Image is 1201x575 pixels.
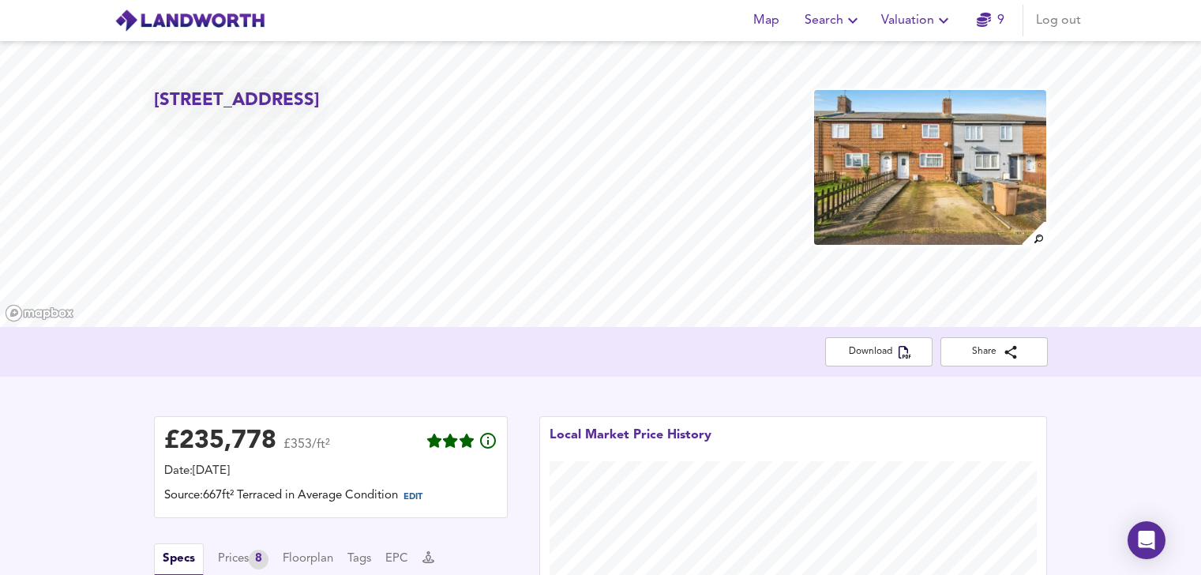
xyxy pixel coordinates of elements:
button: Search [798,5,869,36]
button: Download [825,337,933,366]
span: Valuation [881,9,953,32]
span: Map [748,9,786,32]
div: 8 [249,550,268,569]
button: Valuation [875,5,959,36]
img: logo [114,9,265,32]
span: Search [805,9,862,32]
span: £353/ft² [283,438,330,461]
button: Log out [1030,5,1087,36]
h2: [STREET_ADDRESS] [154,88,320,113]
button: EPC [385,551,408,568]
div: Source: 667ft² Terraced in Average Condition [164,487,497,508]
div: £ 235,778 [164,430,276,453]
a: Mapbox homepage [5,304,74,322]
button: Share [940,337,1048,366]
div: Local Market Price History [550,427,711,461]
button: Prices8 [218,550,268,569]
button: Tags [347,551,371,568]
span: EDIT [403,493,422,502]
button: Floorplan [283,551,333,568]
span: Log out [1036,9,1081,32]
div: Open Intercom Messenger [1128,521,1165,559]
span: Download [838,344,920,360]
a: 9 [977,9,1004,32]
button: Map [741,5,792,36]
span: Share [953,344,1035,360]
img: search [1020,220,1048,247]
div: Date: [DATE] [164,463,497,480]
img: property [813,88,1048,246]
button: 9 [966,5,1016,36]
div: Prices [218,550,268,569]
